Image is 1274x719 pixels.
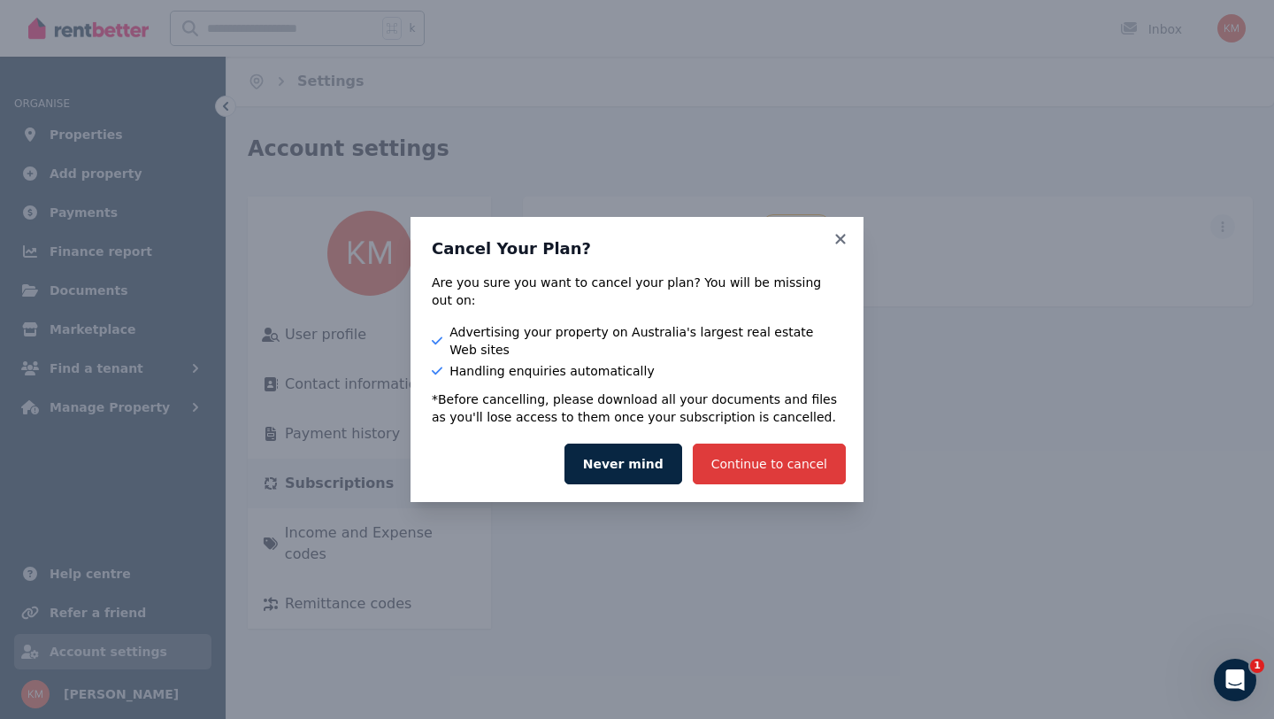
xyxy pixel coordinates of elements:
[432,238,842,259] h3: Cancel Your Plan?
[432,274,842,309] div: Are you sure you want to cancel your plan? You will be missing out on:
[432,390,842,426] p: *Before cancelling, please download all your documents and files as you'll lose access to them on...
[564,444,682,484] button: Never mind
[1250,659,1264,673] span: 1
[1214,659,1256,701] iframe: Intercom live chat
[432,323,842,359] li: Advertising your property on Australia's largest real estate Web sites
[693,444,846,484] button: Continue to cancel
[432,362,842,380] li: Handling enquiries automatically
